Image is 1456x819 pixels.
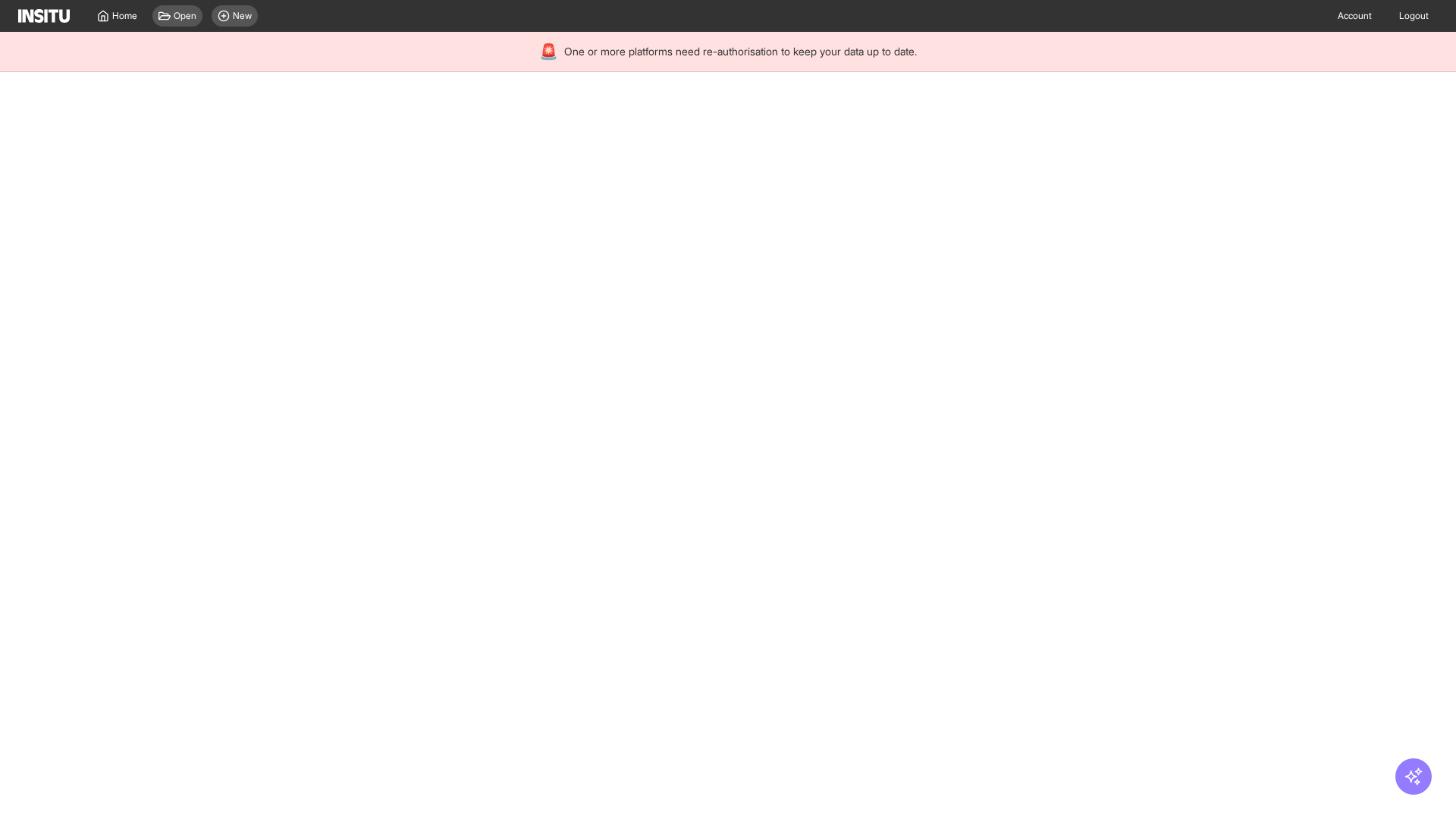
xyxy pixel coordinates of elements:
[539,41,558,62] div: 🚨
[112,10,137,22] span: Home
[564,44,917,59] span: One or more platforms need re-authorisation to keep your data up to date.
[174,10,196,22] span: Open
[18,9,70,23] img: Logo
[233,10,252,22] span: New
